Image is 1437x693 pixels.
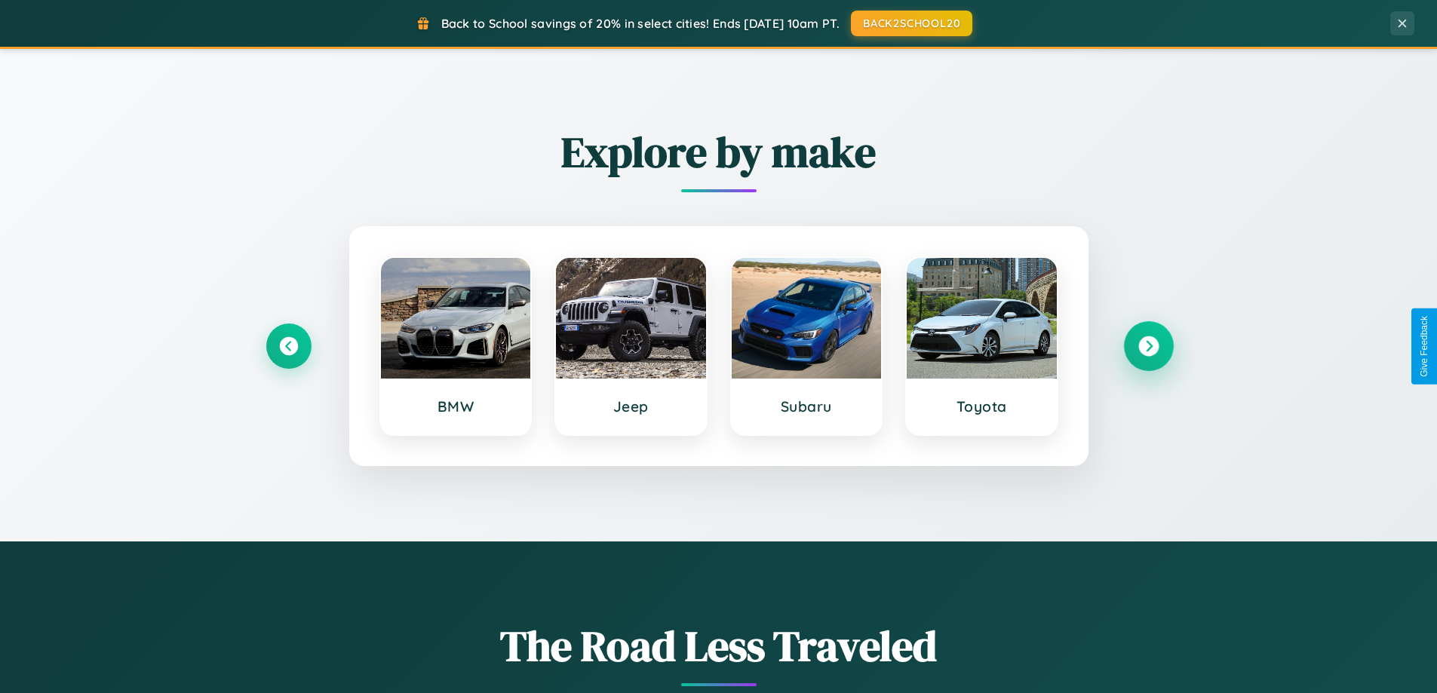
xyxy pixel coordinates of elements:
[1419,316,1429,377] div: Give Feedback
[851,11,972,36] button: BACK2SCHOOL20
[266,123,1171,181] h2: Explore by make
[396,397,516,415] h3: BMW
[266,617,1171,675] h1: The Road Less Traveled
[922,397,1042,415] h3: Toyota
[747,397,867,415] h3: Subaru
[441,16,840,31] span: Back to School savings of 20% in select cities! Ends [DATE] 10am PT.
[571,397,691,415] h3: Jeep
